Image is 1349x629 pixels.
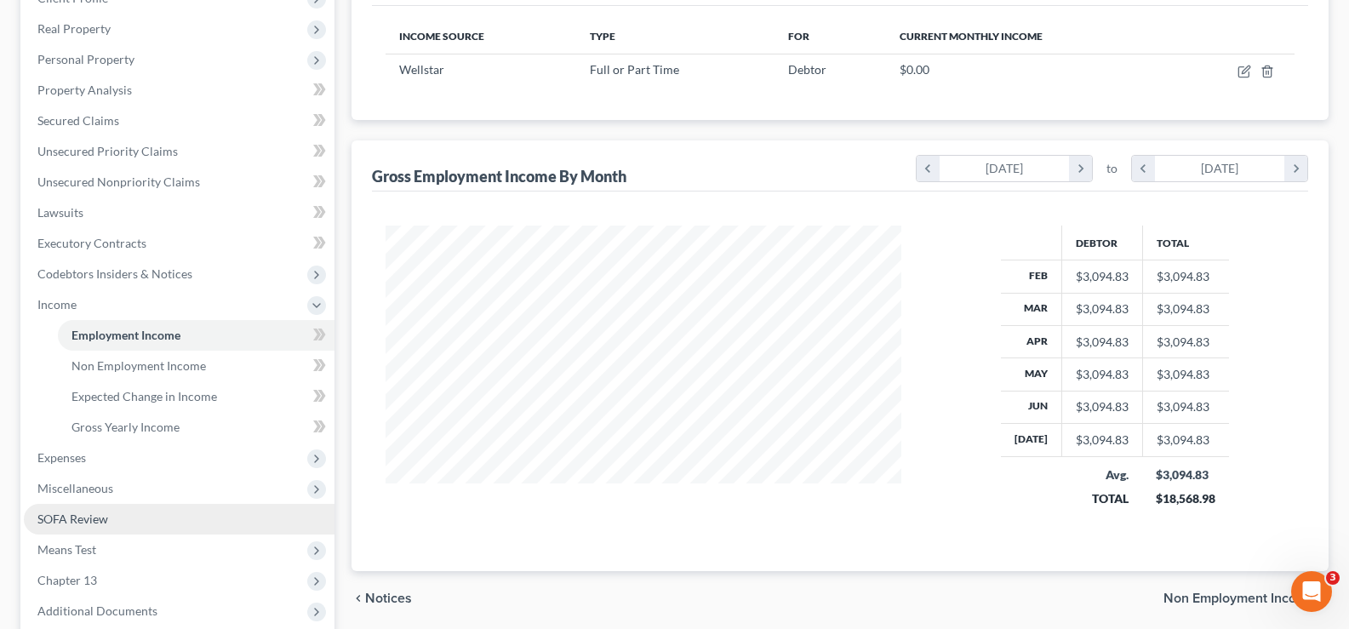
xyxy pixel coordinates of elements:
[1076,366,1129,383] div: $3,094.83
[37,21,111,36] span: Real Property
[1075,466,1129,483] div: Avg.
[788,30,809,43] span: For
[24,197,334,228] a: Lawsuits
[58,320,334,351] a: Employment Income
[37,573,97,587] span: Chapter 13
[365,592,412,605] span: Notices
[1156,490,1215,507] div: $18,568.98
[24,75,334,106] a: Property Analysis
[1076,398,1129,415] div: $3,094.83
[1142,226,1229,260] th: Total
[590,30,615,43] span: Type
[1001,293,1062,325] th: Mar
[900,30,1043,43] span: Current Monthly Income
[1163,592,1315,605] span: Non Employment Income
[1326,571,1340,585] span: 3
[58,412,334,443] a: Gross Yearly Income
[37,236,146,250] span: Executory Contracts
[1142,260,1229,293] td: $3,094.83
[1155,156,1285,181] div: [DATE]
[399,62,444,77] span: Wellstar
[24,167,334,197] a: Unsecured Nonpriority Claims
[1142,391,1229,423] td: $3,094.83
[37,144,178,158] span: Unsecured Priority Claims
[24,504,334,535] a: SOFA Review
[37,297,77,312] span: Income
[37,542,96,557] span: Means Test
[37,512,108,526] span: SOFA Review
[1001,424,1062,456] th: [DATE]
[37,205,83,220] span: Lawsuits
[1001,325,1062,357] th: Apr
[37,603,157,618] span: Additional Documents
[1284,156,1307,181] i: chevron_right
[1076,300,1129,317] div: $3,094.83
[1142,293,1229,325] td: $3,094.83
[58,351,334,381] a: Non Employment Income
[1001,260,1062,293] th: Feb
[1132,156,1155,181] i: chevron_left
[1076,334,1129,351] div: $3,094.83
[1001,391,1062,423] th: Jun
[37,481,113,495] span: Miscellaneous
[1076,432,1129,449] div: $3,094.83
[37,113,119,128] span: Secured Claims
[71,420,180,434] span: Gross Yearly Income
[788,62,826,77] span: Debtor
[71,328,180,342] span: Employment Income
[71,358,206,373] span: Non Employment Income
[37,174,200,189] span: Unsecured Nonpriority Claims
[1142,424,1229,456] td: $3,094.83
[1156,466,1215,483] div: $3,094.83
[37,83,132,97] span: Property Analysis
[71,389,217,403] span: Expected Change in Income
[24,228,334,259] a: Executory Contracts
[24,106,334,136] a: Secured Claims
[900,62,929,77] span: $0.00
[58,381,334,412] a: Expected Change in Income
[1142,358,1229,391] td: $3,094.83
[37,52,134,66] span: Personal Property
[940,156,1070,181] div: [DATE]
[1106,160,1117,177] span: to
[1001,358,1062,391] th: May
[1061,226,1142,260] th: Debtor
[352,592,412,605] button: chevron_left Notices
[1142,325,1229,357] td: $3,094.83
[1076,268,1129,285] div: $3,094.83
[37,266,192,281] span: Codebtors Insiders & Notices
[399,30,484,43] span: Income Source
[917,156,940,181] i: chevron_left
[372,166,626,186] div: Gross Employment Income By Month
[1069,156,1092,181] i: chevron_right
[1163,592,1329,605] button: Non Employment Income chevron_right
[352,592,365,605] i: chevron_left
[1291,571,1332,612] iframe: Intercom live chat
[37,450,86,465] span: Expenses
[24,136,334,167] a: Unsecured Priority Claims
[590,62,679,77] span: Full or Part Time
[1075,490,1129,507] div: TOTAL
